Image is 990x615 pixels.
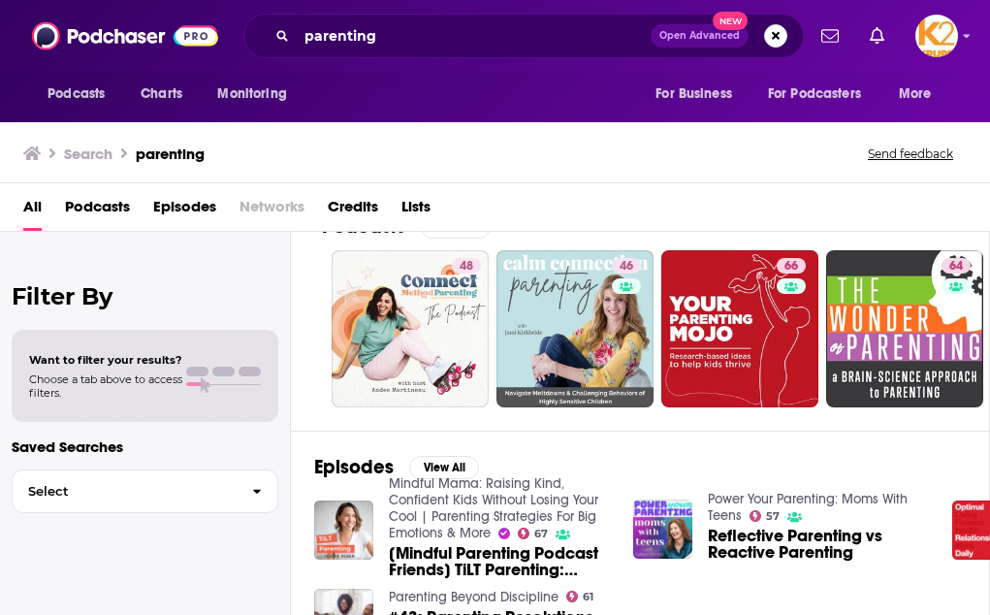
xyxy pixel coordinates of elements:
a: 66 [777,258,806,274]
button: open menu [885,76,956,113]
a: 48 [452,258,481,274]
span: 48 [460,257,473,276]
a: 66 [661,250,818,407]
span: Logged in as K2Krupp [915,15,958,57]
button: View All [409,456,479,479]
a: 61 [566,591,594,602]
button: open menu [204,76,311,113]
a: Podcasts [65,191,130,231]
span: Open Advanced [659,31,740,41]
p: Saved Searches [12,437,278,456]
a: Show notifications dropdown [862,19,892,52]
span: 64 [949,257,963,276]
a: Charts [128,76,194,113]
img: Reflective Parenting vs Reactive Parenting [633,500,692,559]
img: Podchaser - Follow, Share and Rate Podcasts [32,17,218,54]
a: 64 [826,250,983,407]
button: open menu [755,76,889,113]
img: [Mindful Parenting Podcast Friends] TiLT Parenting: Parenting a Differently-Wired Child [314,501,373,560]
span: 57 [766,512,780,521]
span: For Podcasters [768,81,861,108]
h3: Search [64,145,112,163]
span: Podcasts [48,81,105,108]
a: 64 [942,258,971,274]
a: Power Your Parenting: Moms With Teens [708,491,908,524]
button: open menu [34,76,130,113]
span: Charts [141,81,182,108]
span: Networks [240,191,304,231]
a: Lists [401,191,431,231]
button: Show profile menu [915,15,958,57]
a: 46 [496,250,654,407]
button: Select [12,469,278,513]
span: Want to filter your results? [29,353,182,367]
button: Open AdvancedNew [651,24,749,48]
span: Monitoring [217,81,286,108]
h3: parenting [136,145,205,163]
a: 67 [518,528,549,539]
span: More [899,81,932,108]
span: 67 [534,530,548,538]
a: [Mindful Parenting Podcast Friends] TiLT Parenting: Parenting a Differently-Wired Child [389,545,610,578]
h2: Episodes [314,455,394,479]
a: Reflective Parenting vs Reactive Parenting [708,528,929,561]
span: For Business [655,81,732,108]
span: 66 [784,257,798,276]
button: open menu [642,76,756,113]
input: Search podcasts, credits, & more... [297,20,651,51]
a: Mindful Mama: Raising Kind, Confident Kids Without Losing Your Cool | Parenting Strategies For Bi... [389,475,598,541]
span: New [713,12,748,30]
span: 46 [620,257,633,276]
a: 48 [332,250,489,407]
a: Parenting Beyond Discipline [389,589,559,605]
button: Send feedback [862,146,959,162]
h2: Filter By [12,282,278,310]
a: EpisodesView All [314,455,479,479]
span: Choose a tab above to access filters. [29,372,182,400]
span: 61 [583,593,593,601]
a: All [23,191,42,231]
div: Search podcasts, credits, & more... [243,14,804,58]
a: Episodes [153,191,216,231]
a: 46 [612,258,641,274]
a: Show notifications dropdown [814,19,846,52]
span: Select [13,485,237,498]
a: 57 [750,510,781,522]
a: Credits [328,191,378,231]
img: User Profile [915,15,958,57]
